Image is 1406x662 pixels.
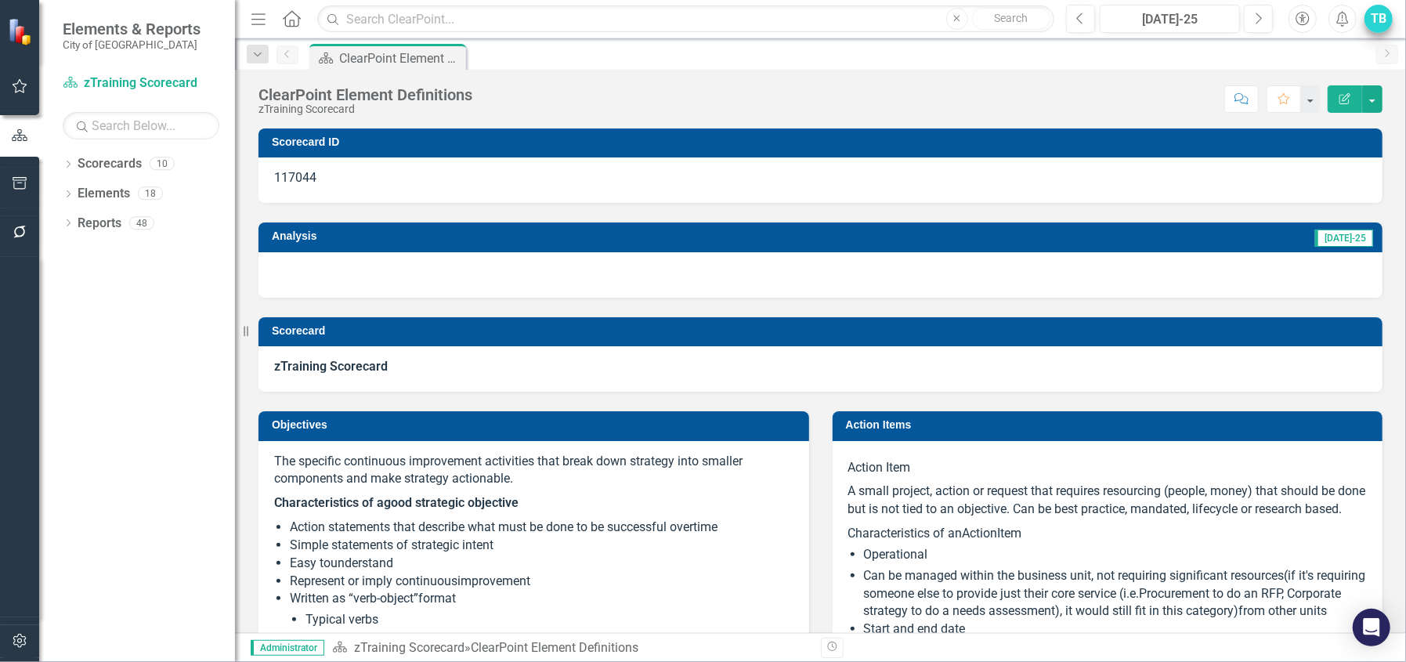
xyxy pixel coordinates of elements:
[1239,603,1328,618] span: from other units
[332,639,809,657] div: »
[864,547,928,562] span: Operational
[78,215,121,233] a: Reports
[258,157,1383,203] div: 117044
[63,112,219,139] input: Search Below...
[864,621,966,636] span: Start and end date
[63,74,219,92] a: zTraining Scorecard
[274,359,388,374] strong: zTraining Scorecard
[1124,586,1140,601] span: i.e.
[1315,230,1373,247] span: [DATE]-25
[274,454,743,487] span: The specific continuous improvement activities that break down strategy into smaller components a...
[846,419,1375,431] h3: Action Items
[864,568,1366,601] span: if it's requiring someone else to provide just their core service (
[290,537,490,552] span: Simple statements of strategic inten
[354,640,464,655] a: zTraining Scorecard
[848,526,963,541] span: Characteristics of an
[272,136,1375,148] h3: Scorecard ID
[305,611,793,629] li: Typical verbs
[384,495,519,510] strong: good strategic objective
[290,591,418,606] span: Written as “verb-object”
[274,495,384,510] strong: Characteristics of a
[272,230,747,242] h3: Analysis
[457,573,530,588] span: improvement
[972,8,1050,30] button: Search
[970,526,998,541] span: ction
[63,20,201,38] span: Elements & Reports
[138,187,163,201] div: 18
[998,526,1001,541] span: I
[290,555,331,570] span: Easy to
[150,157,175,171] div: 10
[864,568,1285,583] span: Can be managed within the business unit, not requiring significant resources
[331,555,393,570] span: understand
[1001,526,1022,541] span: tem
[1364,5,1393,33] button: TB
[1105,10,1235,29] div: [DATE]-25
[994,12,1028,24] span: Search
[418,591,456,606] span: format
[290,519,693,534] span: Action statements that describe what must be done to be successful over
[78,185,130,203] a: Elements
[78,155,142,173] a: Scorecards
[8,18,35,45] img: ClearPoint Strategy
[290,573,457,588] span: Represent or imply continuous
[129,216,154,230] div: 48
[693,519,717,534] span: time
[317,5,1054,33] input: Search ClearPoint...
[258,103,472,115] div: zTraining Scorecard
[848,483,1366,516] span: A small project, action or request that requires resourcing (people, money) that should be done b...
[258,86,472,103] div: ClearPoint Element Definitions
[963,526,970,541] span: A
[272,419,801,431] h3: Objectives
[272,325,1375,337] h3: Scorecard
[1100,5,1241,33] button: [DATE]-25
[490,537,493,552] span: t
[1285,568,1289,583] span: (
[471,640,638,655] div: ClearPoint Element Definitions
[1353,609,1390,646] div: Open Intercom Messenger
[251,640,324,656] span: Administrator
[63,38,201,51] small: City of [GEOGRAPHIC_DATA]
[339,49,462,68] div: ClearPoint Element Definitions
[848,460,911,475] span: Action Item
